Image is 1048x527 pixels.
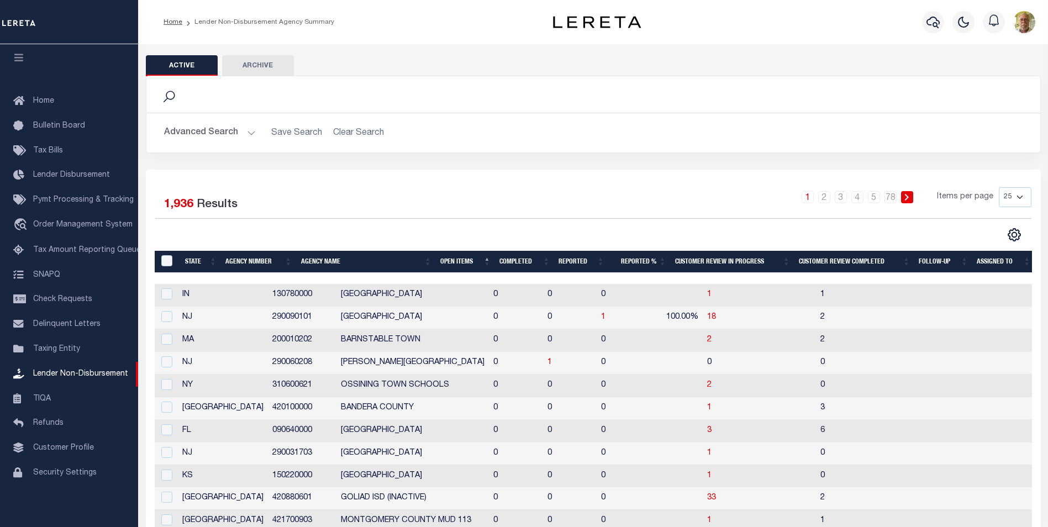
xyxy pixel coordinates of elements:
[268,487,336,510] td: 420880601
[703,352,815,375] td: 0
[707,449,712,457] a: 1
[671,251,794,273] th: Customer Review In Progress: activate to sort column ascending
[178,420,268,442] td: FL
[707,291,712,298] a: 1
[646,307,703,329] td: 100.00%
[336,375,489,397] td: OSSINING TOWN SCHOOLS
[489,375,543,397] td: 0
[197,196,238,214] label: Results
[543,284,597,307] td: 0
[884,191,897,203] a: 78
[33,370,128,378] span: Lender Non-Disbursement
[178,307,268,329] td: NJ
[146,55,218,76] button: Active
[707,404,712,412] span: 1
[816,420,925,442] td: 6
[33,246,141,254] span: Tax Amount Reporting Queue
[597,352,646,375] td: 0
[601,313,605,321] a: 1
[707,381,712,389] a: 2
[489,329,543,352] td: 0
[268,284,336,307] td: 130780000
[33,122,85,130] span: Bulletin Board
[547,359,552,366] a: 1
[268,442,336,465] td: 290031703
[33,196,134,204] span: Pymt Processing & Tracking
[543,397,597,420] td: 0
[489,284,543,307] td: 0
[489,442,543,465] td: 0
[164,199,193,210] span: 1,936
[33,296,92,303] span: Check Requests
[816,465,925,488] td: 0
[597,487,646,510] td: 0
[543,442,597,465] td: 0
[336,420,489,442] td: [GEOGRAPHIC_DATA]
[268,307,336,329] td: 290090101
[816,442,925,465] td: 0
[182,17,334,27] li: Lender Non-Disbursement Agency Summary
[164,122,256,144] button: Advanced Search
[178,487,268,510] td: [GEOGRAPHIC_DATA]
[597,329,646,352] td: 0
[543,375,597,397] td: 0
[33,320,101,328] span: Delinquent Letters
[553,16,641,28] img: logo-dark.svg
[336,352,489,375] td: [PERSON_NAME][GEOGRAPHIC_DATA]
[489,487,543,510] td: 0
[268,465,336,488] td: 150220000
[707,494,716,502] a: 33
[543,487,597,510] td: 0
[489,420,543,442] td: 0
[336,465,489,488] td: [GEOGRAPHIC_DATA]
[707,517,712,524] span: 1
[597,465,646,488] td: 0
[794,251,914,273] th: Customer Review Completed: activate to sort column ascending
[336,442,489,465] td: [GEOGRAPHIC_DATA]
[336,487,489,510] td: GOLIAD ISD (INACTIVE)
[489,397,543,420] td: 0
[707,313,716,321] a: 18
[155,251,181,273] th: MBACode
[554,251,608,273] th: Reported: activate to sort column ascending
[816,284,925,307] td: 1
[707,336,712,344] span: 2
[178,465,268,488] td: KS
[597,442,646,465] td: 0
[221,251,296,273] th: Agency Number: activate to sort column ascending
[489,465,543,488] td: 0
[816,307,925,329] td: 2
[436,251,495,273] th: Open Items: activate to sort column descending
[336,307,489,329] td: [GEOGRAPHIC_DATA]
[543,465,597,488] td: 0
[33,171,110,179] span: Lender Disbursement
[268,375,336,397] td: 310600621
[33,469,97,477] span: Security Settings
[33,271,60,278] span: SNAPQ
[268,352,336,375] td: 290060208
[178,375,268,397] td: NY
[33,97,54,105] span: Home
[33,147,63,155] span: Tax Bills
[164,19,182,25] a: Home
[268,397,336,420] td: 420100000
[178,442,268,465] td: NJ
[597,375,646,397] td: 0
[597,397,646,420] td: 0
[489,307,543,329] td: 0
[972,251,1035,273] th: Assigned To: activate to sort column ascending
[937,191,993,203] span: Items per page
[816,397,925,420] td: 3
[816,352,925,375] td: 0
[597,284,646,307] td: 0
[178,397,268,420] td: [GEOGRAPHIC_DATA]
[816,375,925,397] td: 0
[543,307,597,329] td: 0
[707,472,712,479] a: 1
[914,251,972,273] th: Follow-up: activate to sort column ascending
[178,352,268,375] td: NJ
